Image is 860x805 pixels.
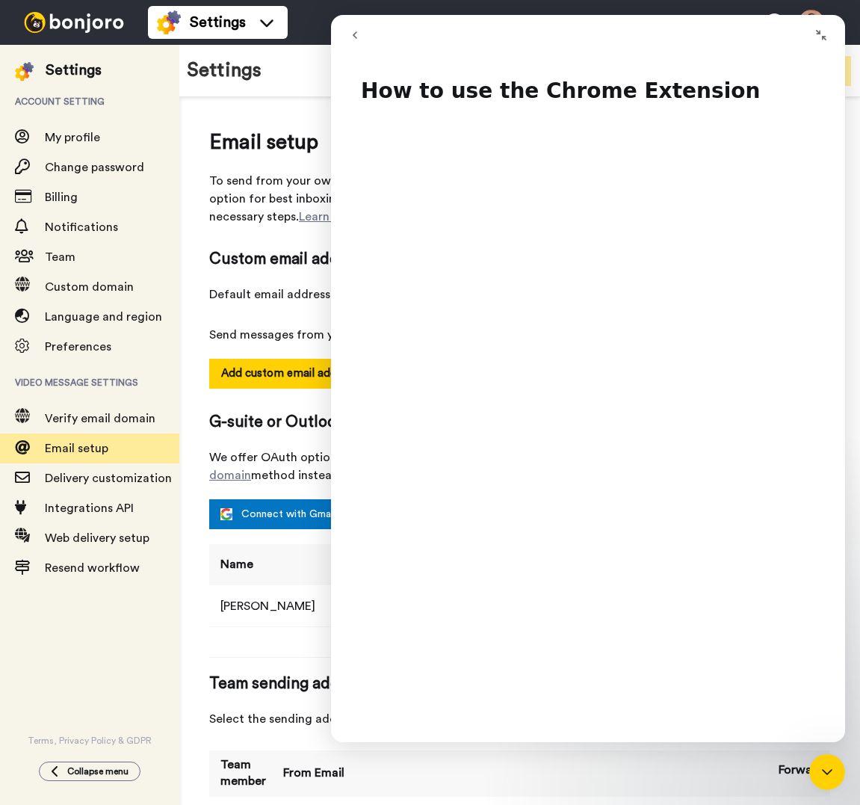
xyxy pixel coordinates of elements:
[209,585,325,626] td: [PERSON_NAME]
[209,127,830,157] span: Email setup
[209,248,830,271] span: Custom email addresses
[190,12,246,33] span: Settings
[15,62,34,81] img: settings-colored.svg
[45,341,111,353] span: Preferences
[209,673,830,695] span: Team sending addresses
[209,411,830,434] span: G-suite or Outlook email via oAuth
[209,172,830,226] span: To send from your own address connect an email below. We highly recommend using the verified doma...
[209,710,830,728] span: Select the sending address and optional reply forwarding address for you and your team members
[209,359,370,389] button: Add custom email address
[45,413,155,425] span: Verify email domain
[46,60,102,81] div: Settings
[220,508,232,520] img: google.svg
[157,10,181,34] img: settings-colored.svg
[209,326,830,344] span: Send messages from your team's email domain by adding your business email address.
[209,544,325,585] th: Name
[45,251,75,263] span: Team
[45,132,100,144] span: My profile
[45,161,144,173] span: Change password
[299,211,355,223] a: Learn why
[45,532,149,544] span: Web delivery setup
[39,762,140,781] button: Collapse menu
[272,750,767,797] th: From Email
[209,750,272,797] th: Team member
[209,499,379,529] a: Connect with Gmail oAuth
[45,502,134,514] span: Integrations API
[45,221,118,233] span: Notifications
[67,765,129,777] span: Collapse menu
[187,60,262,81] h1: Settings
[209,286,830,303] span: Default email address that your messages are currently coming from:
[45,281,134,293] span: Custom domain
[331,15,845,742] iframe: Intercom live chat
[45,311,162,323] span: Language and region
[809,754,845,790] iframe: Intercom live chat
[18,12,130,33] img: bj-logo-header-white.svg
[45,191,78,203] span: Billing
[325,544,548,585] th: Email Address
[45,442,108,454] span: Email setup
[45,472,172,484] span: Delivery customization
[209,448,830,484] span: We offer OAuth options for quick setup, but for best in class delivery we recommend you use the m...
[45,562,140,574] span: Resend workflow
